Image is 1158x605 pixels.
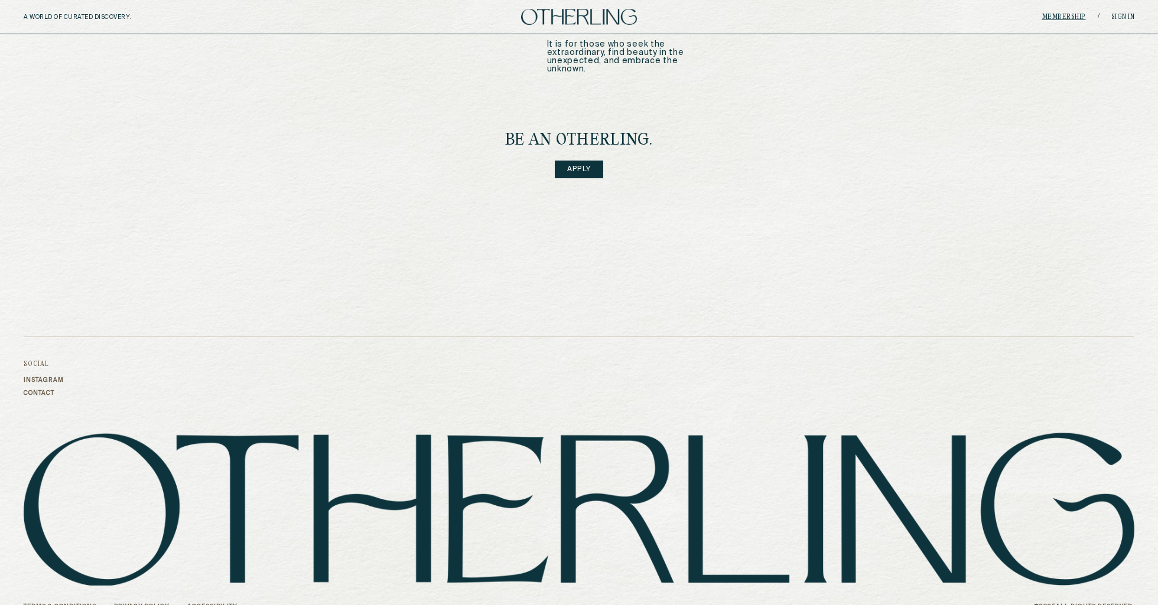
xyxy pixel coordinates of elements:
[24,361,64,368] h3: Social
[24,14,183,21] h5: A WORLD OF CURATED DISCOVERY.
[24,377,64,384] a: Instagram
[1111,14,1135,21] a: Sign in
[521,9,637,25] img: logo
[24,390,64,397] a: Contact
[505,132,653,149] h4: be an Otherling.
[547,40,718,73] p: It is for those who seek the extraordinary, find beauty in the unexpected, and embrace the unknown.
[555,161,603,178] a: Apply
[1098,12,1100,21] span: /
[24,432,1134,586] img: logo
[1042,14,1086,21] a: Membership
